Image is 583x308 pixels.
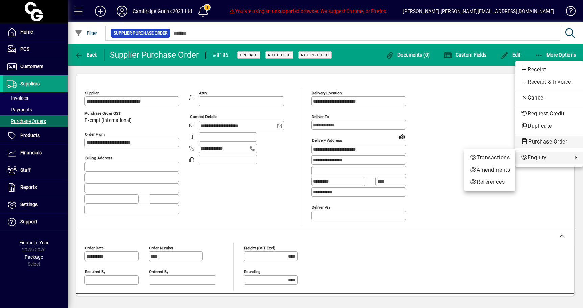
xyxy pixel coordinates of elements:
[521,110,578,118] span: Request Credit
[521,154,569,162] span: Enquiry
[470,154,510,162] span: Transactions
[470,178,510,186] span: References
[521,66,578,74] span: Receipt
[470,166,510,174] span: Amendments
[521,138,570,145] span: Purchase Order
[521,94,578,102] span: Cancel
[521,78,578,86] span: Receipt & Invoice
[521,122,578,130] span: Duplicate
